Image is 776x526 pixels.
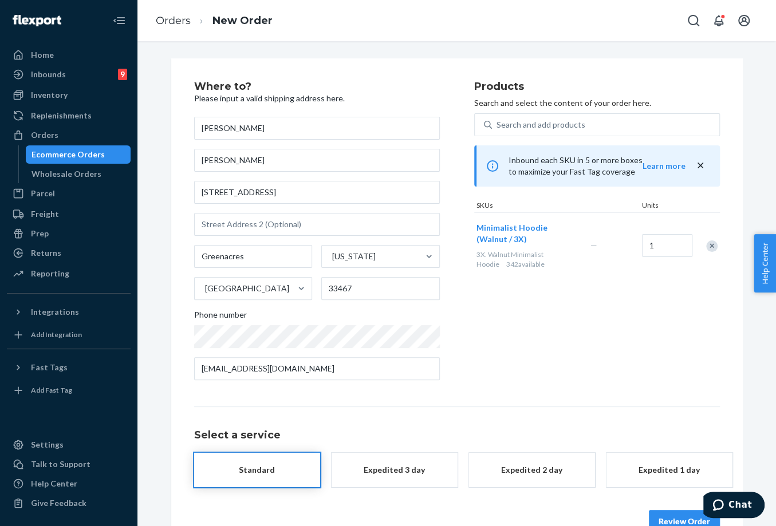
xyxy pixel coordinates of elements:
div: Prep [31,228,49,239]
a: Add Integration [7,326,131,344]
input: [GEOGRAPHIC_DATA] [204,283,205,294]
a: Replenishments [7,106,131,125]
a: Returns [7,244,131,262]
input: ZIP Code [321,277,440,300]
div: Remove Item [706,240,718,252]
div: Freight [31,208,59,220]
div: Settings [31,439,64,450]
div: Ecommerce Orders [31,149,105,160]
a: Freight [7,205,131,223]
h2: Where to? [194,81,440,93]
a: Home [7,46,131,64]
div: Replenishments [31,110,92,121]
button: Expedited 3 day [332,453,458,487]
div: Home [31,49,54,61]
div: Fast Tags [31,362,68,373]
a: Prep [7,224,131,243]
ol: breadcrumbs [147,4,282,38]
div: Expedited 1 day [624,464,715,476]
button: Integrations [7,303,131,321]
h2: Products [474,81,720,93]
div: Help Center [31,478,77,489]
a: New Order [212,14,273,27]
span: 3X. Walnut Minimalist Hoodie [476,250,543,268]
div: [GEOGRAPHIC_DATA] [205,283,289,294]
div: Add Fast Tag [31,385,72,395]
div: Talk to Support [31,458,90,470]
input: [US_STATE] [331,251,332,262]
img: Flexport logo [13,15,61,26]
input: City [194,245,313,268]
div: SKUs [474,200,640,212]
a: Orders [7,126,131,144]
button: close [695,160,706,172]
button: Expedited 1 day [606,453,732,487]
a: Inventory [7,86,131,104]
input: Email (Only Required for International) [194,357,440,380]
h1: Select a service [194,430,720,441]
span: Phone number [194,309,247,325]
a: Ecommerce Orders [26,145,131,164]
span: Minimalist Hoodie (Walnut / 3X) [476,223,547,244]
button: Open notifications [707,9,730,32]
div: [US_STATE] [332,251,376,262]
button: Open account menu [732,9,755,32]
iframe: Opens a widget where you can chat to one of our agents [703,492,765,520]
input: Street Address [194,181,440,204]
div: Reporting [31,268,69,279]
span: 342 available [506,260,545,268]
div: Standard [211,464,303,476]
div: Give Feedback [31,497,86,509]
button: Help Center [754,234,776,292]
input: Company Name [194,149,440,172]
a: Reporting [7,264,131,283]
button: Minimalist Hoodie (Walnut / 3X) [476,222,577,245]
a: Settings [7,436,131,454]
div: Inbounds [31,69,66,80]
div: Parcel [31,188,55,199]
a: Help Center [7,474,131,493]
div: Units [640,200,691,212]
button: Open Search Box [682,9,705,32]
button: Expedited 2 day [469,453,595,487]
div: Expedited 2 day [486,464,578,476]
button: Close Navigation [108,9,131,32]
input: First & Last Name [194,117,440,140]
button: Fast Tags [7,358,131,377]
button: Talk to Support [7,455,131,473]
div: Orders [31,129,58,141]
div: Wholesale Orders [31,168,101,180]
p: Search and select the content of your order here. [474,97,720,109]
a: Wholesale Orders [26,165,131,183]
input: Quantity [642,234,692,257]
p: Please input a valid shipping address here. [194,93,440,104]
a: Orders [156,14,191,27]
div: Inbound each SKU in 5 or more boxes to maximize your Fast Tag coverage [474,145,720,187]
a: Inbounds9 [7,65,131,84]
div: Expedited 3 day [349,464,440,476]
a: Add Fast Tag [7,381,131,400]
button: Give Feedback [7,494,131,512]
button: Standard [194,453,320,487]
span: — [590,240,597,250]
div: Search and add products [497,119,585,130]
div: Integrations [31,306,79,318]
div: Inventory [31,89,68,101]
div: Returns [31,247,61,259]
div: Add Integration [31,330,82,339]
a: Parcel [7,184,131,203]
button: Learn more [643,160,686,172]
div: 9 [118,69,127,80]
input: Street Address 2 (Optional) [194,213,440,236]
